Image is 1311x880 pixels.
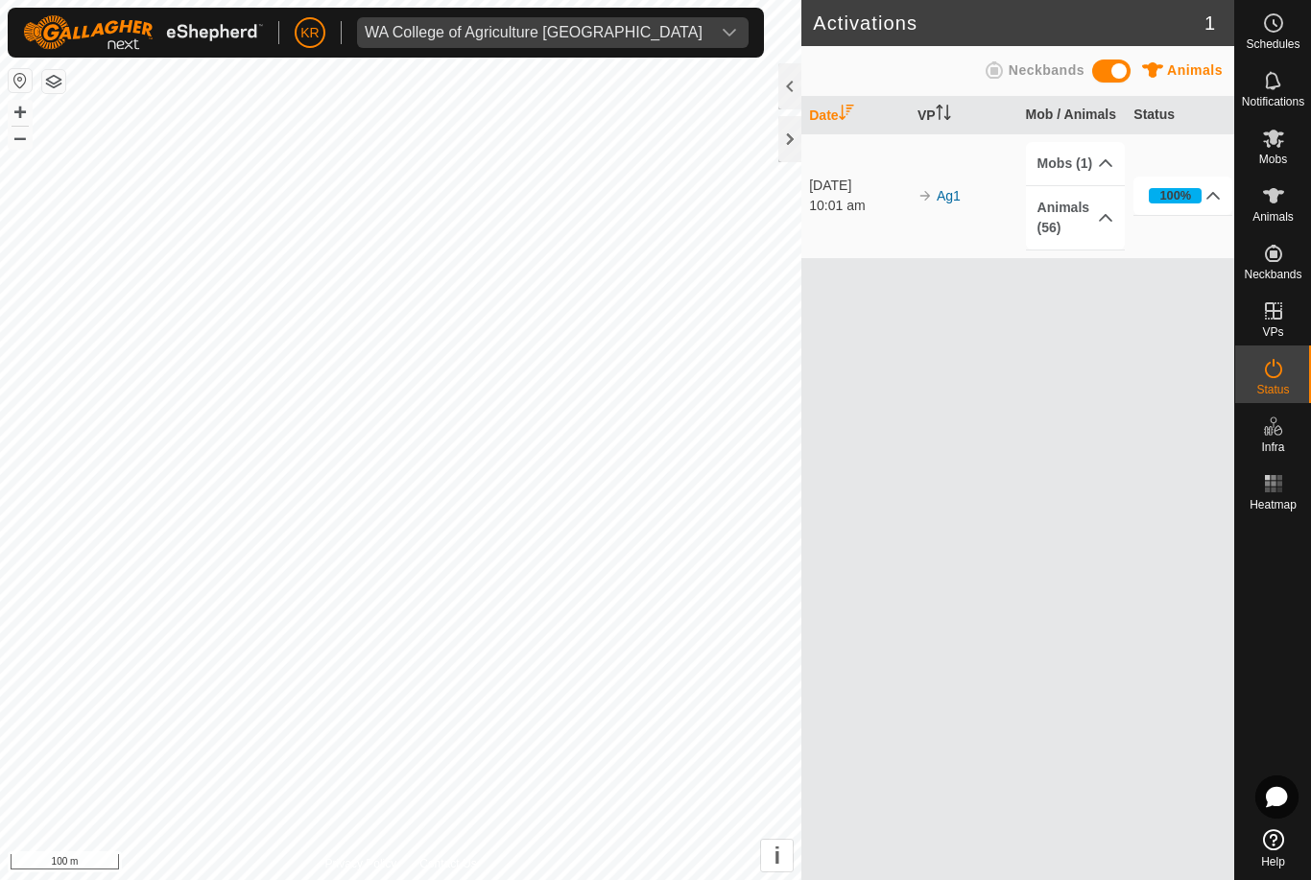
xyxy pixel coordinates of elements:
[918,188,933,203] img: arrow
[325,855,397,872] a: Privacy Policy
[910,97,1018,134] th: VP
[839,107,854,123] p-sorticon: Activate to sort
[1167,62,1223,78] span: Animals
[1261,441,1284,453] span: Infra
[936,107,951,123] p-sorticon: Activate to sort
[357,17,710,48] span: WA College of Agriculture Denmark
[1256,384,1289,395] span: Status
[1244,269,1301,280] span: Neckbands
[1159,186,1191,204] div: 100%
[1246,38,1299,50] span: Schedules
[42,70,65,93] button: Map Layers
[1026,186,1125,250] p-accordion-header: Animals (56)
[937,188,961,203] a: Ag1
[801,97,910,134] th: Date
[1204,9,1215,37] span: 1
[1149,188,1202,203] div: 100%
[1242,96,1304,107] span: Notifications
[809,176,908,196] div: [DATE]
[774,843,780,868] span: i
[9,101,32,124] button: +
[1262,326,1283,338] span: VPs
[761,840,793,871] button: i
[809,196,908,216] div: 10:01 am
[300,23,319,43] span: KR
[1018,97,1127,134] th: Mob / Animals
[23,15,263,50] img: Gallagher Logo
[1250,499,1297,511] span: Heatmap
[9,69,32,92] button: Reset Map
[1261,856,1285,868] span: Help
[1026,142,1125,185] p-accordion-header: Mobs (1)
[9,126,32,149] button: –
[813,12,1204,35] h2: Activations
[419,855,476,872] a: Contact Us
[710,17,749,48] div: dropdown trigger
[1252,211,1294,223] span: Animals
[1126,97,1234,134] th: Status
[1009,62,1085,78] span: Neckbands
[1235,821,1311,875] a: Help
[1259,154,1287,165] span: Mobs
[365,25,703,40] div: WA College of Agriculture [GEOGRAPHIC_DATA]
[1133,177,1232,215] p-accordion-header: 100%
